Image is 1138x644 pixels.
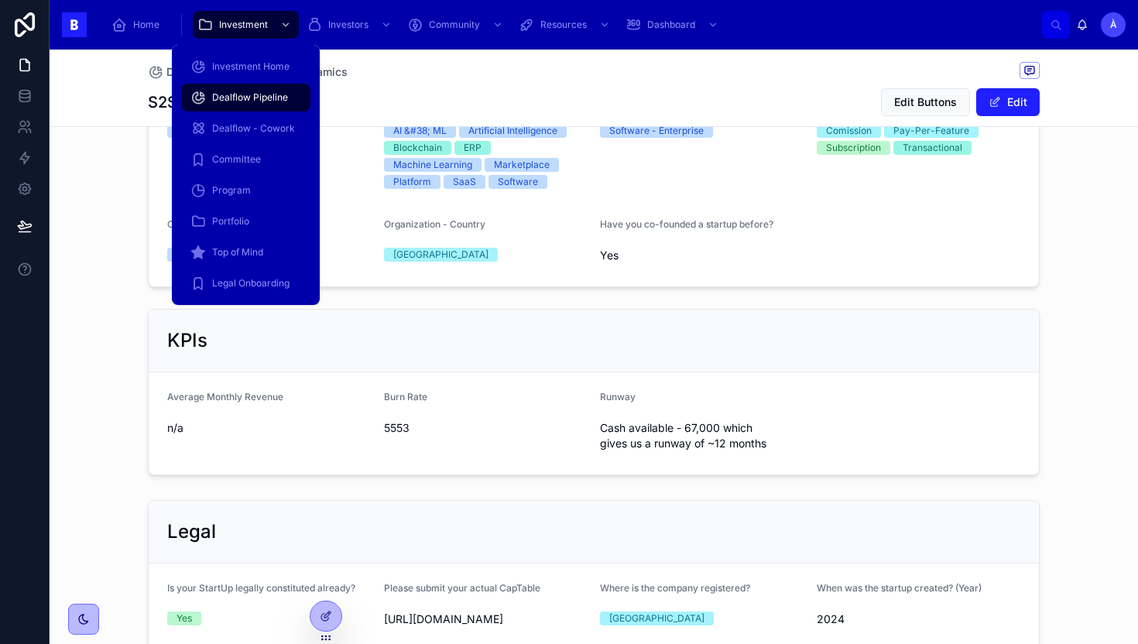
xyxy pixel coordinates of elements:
h1: S2S Dynamics [148,91,255,113]
div: Software [498,175,538,189]
span: Resources [540,19,587,31]
span: n/a [167,420,372,436]
span: Committee [212,153,261,166]
span: Legal Onboarding [212,277,290,289]
span: Cash available - 67,000 which gives us a runway of ~12 months [600,420,804,451]
span: Program [212,184,251,197]
span: Investment Home [212,60,290,73]
span: Investors [328,19,368,31]
span: Runway [600,391,636,402]
a: Dealflow Pipeline [148,64,257,80]
img: App logo [62,12,87,37]
h2: KPIs [167,328,207,353]
div: Blockchain [393,141,442,155]
div: Machine Learning [393,158,472,172]
span: Yes [600,248,804,263]
a: Community [403,11,511,39]
a: Portfolio [181,207,310,235]
a: Investment Home [181,53,310,80]
div: Yes [177,611,192,625]
span: Please submit your actual CapTable [384,582,540,594]
span: Dealflow Pipeline [212,91,288,104]
span: 2024 [817,611,1021,627]
span: Have you co-founded a startup before? [600,218,773,230]
span: Edit Buttons [894,94,957,110]
a: Committee [181,146,310,173]
span: Home [133,19,159,31]
a: Investment [193,11,299,39]
span: When was the startup created? (Year) [817,582,982,594]
div: SaaS [453,175,476,189]
a: Top of Mind [181,238,310,266]
span: Top of Mind [212,246,263,259]
a: Dealflow - Cowork [181,115,310,142]
a: Resources [514,11,618,39]
a: Home [107,11,170,39]
div: Artificial Intelligence [468,124,557,138]
span: Portfolio [212,215,249,228]
span: Average Monthly Revenue [167,391,283,402]
div: [GEOGRAPHIC_DATA] [609,611,704,625]
div: scrollable content [99,8,1042,42]
span: [URL][DOMAIN_NAME] [384,611,588,627]
span: Investment [219,19,268,31]
a: Investors [302,11,399,39]
div: Comission [826,124,872,138]
div: ERP [464,141,482,155]
a: Legal Onboarding [181,269,310,297]
span: Dealflow Pipeline [166,64,257,80]
button: Edit [976,88,1040,116]
div: AI &#38; ML [393,124,447,138]
h2: Legal [167,519,216,544]
span: Is your StartUp legally constituted already? [167,582,355,594]
div: Subscription [826,141,881,155]
span: 5553 [384,420,588,436]
a: Dashboard [621,11,726,39]
span: Organization - Country [384,218,485,230]
span: Burn Rate [384,391,427,402]
div: Software - Enterprise [609,124,704,138]
div: Pay-Per-Feature [893,124,969,138]
span: Where is the company registered? [600,582,750,594]
span: City [167,218,185,230]
span: À [1110,19,1117,31]
div: [GEOGRAPHIC_DATA] [393,248,488,262]
div: Marketplace [494,158,550,172]
a: Program [181,176,310,204]
div: Platform [393,175,431,189]
a: Dealflow Pipeline [181,84,310,111]
span: Dashboard [647,19,695,31]
span: Community [429,19,480,31]
div: Transactional [903,141,962,155]
span: Dealflow - Cowork [212,122,295,135]
button: Edit Buttons [881,88,970,116]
